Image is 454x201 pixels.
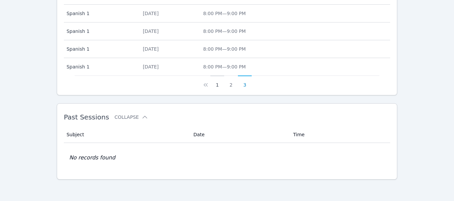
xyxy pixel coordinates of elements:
span: Spanish 1 [67,10,135,17]
button: 3 [238,76,252,88]
div: [DATE] [143,46,195,52]
span: Past Sessions [64,113,109,121]
tr: Spanish 1[DATE]8:00 PM—9:00 PM [64,40,390,58]
span: 8:00 PM — 9:00 PM [203,11,246,16]
tr: Spanish 1[DATE]8:00 PM—9:00 PM [64,58,390,76]
td: No records found [64,143,390,172]
div: [DATE] [143,63,195,70]
tr: Spanish 1[DATE]8:00 PM—9:00 PM [64,5,390,22]
th: Date [189,127,289,143]
div: [DATE] [143,10,195,17]
th: Subject [64,127,190,143]
button: 1 [210,76,224,88]
span: Spanish 1 [67,28,135,35]
tr: Spanish 1[DATE]8:00 PM—9:00 PM [64,22,390,40]
span: 8:00 PM — 9:00 PM [203,46,246,52]
button: 2 [224,76,238,88]
span: 8:00 PM — 9:00 PM [203,64,246,69]
th: Time [289,127,390,143]
span: Spanish 1 [67,46,135,52]
button: Collapse [115,114,148,120]
span: 8:00 PM — 9:00 PM [203,29,246,34]
div: [DATE] [143,28,195,35]
span: Spanish 1 [67,63,135,70]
